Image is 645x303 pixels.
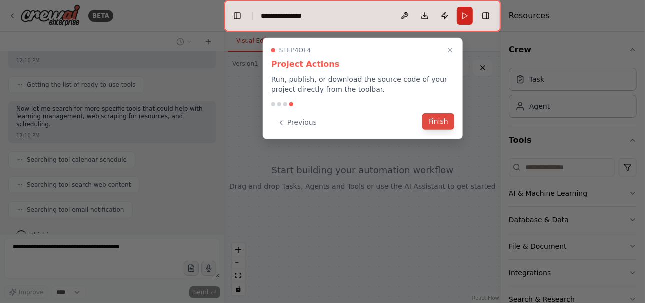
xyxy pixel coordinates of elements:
[230,9,244,23] button: Hide left sidebar
[279,46,311,54] span: Step 4 of 4
[271,58,454,70] h3: Project Actions
[271,74,454,94] p: Run, publish, or download the source code of your project directly from the toolbar.
[422,113,454,130] button: Finish
[444,44,456,56] button: Close walkthrough
[271,114,323,131] button: Previous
